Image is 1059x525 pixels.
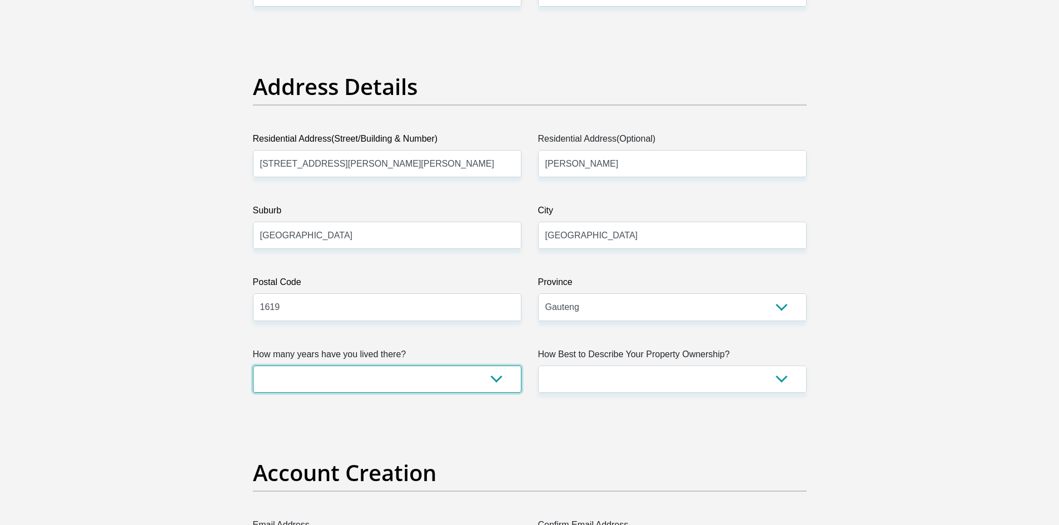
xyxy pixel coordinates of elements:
[538,276,807,293] label: Province
[538,204,807,222] label: City
[538,222,807,249] input: City
[253,150,521,177] input: Valid residential address
[253,293,521,321] input: Postal Code
[538,348,807,366] label: How Best to Describe Your Property Ownership?
[253,348,521,366] label: How many years have you lived there?
[538,132,807,150] label: Residential Address(Optional)
[538,150,807,177] input: Address line 2 (Optional)
[253,366,521,393] select: Please select a value
[253,132,521,150] label: Residential Address(Street/Building & Number)
[538,293,807,321] select: Please Select a Province
[538,366,807,393] select: Please select a value
[253,276,521,293] label: Postal Code
[253,204,521,222] label: Suburb
[253,459,807,486] h2: Account Creation
[253,222,521,249] input: Suburb
[253,73,807,100] h2: Address Details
